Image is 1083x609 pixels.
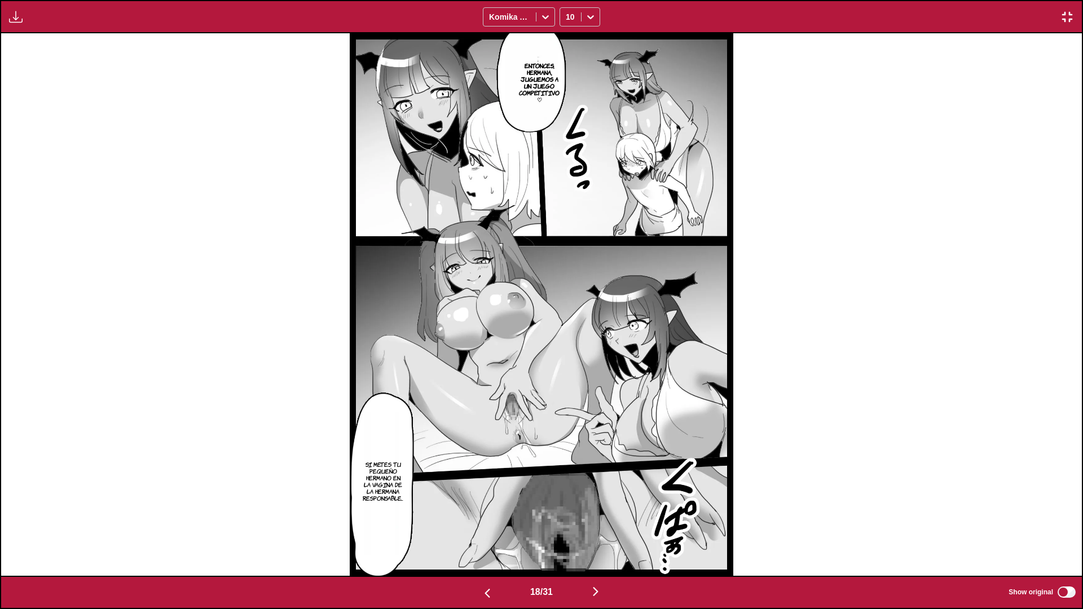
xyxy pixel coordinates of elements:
[360,458,406,504] p: Si metes tu pequeño hermano en la vagina de la hermana responsable...
[1009,588,1053,596] span: Show original
[1058,586,1076,598] input: Show original
[530,587,553,597] span: 18 / 31
[589,585,602,598] img: Next page
[481,586,494,600] img: Previous page
[350,33,733,576] img: Manga Panel
[9,10,23,24] img: Download translated images
[517,60,562,105] p: Entonces, hermana, juguemos a un juego competitivo ♡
